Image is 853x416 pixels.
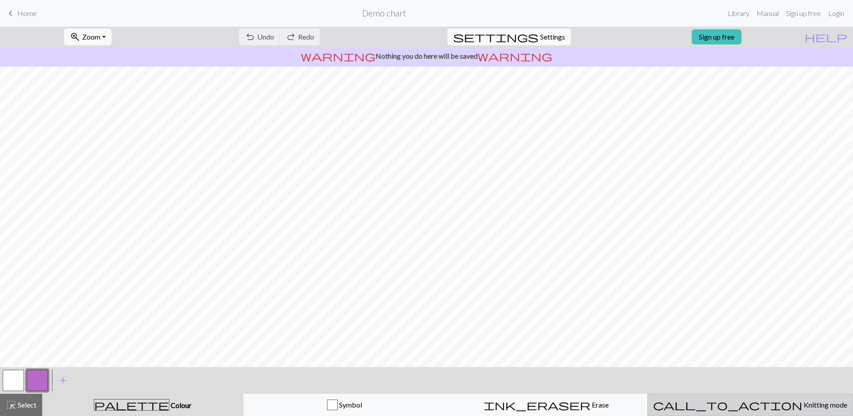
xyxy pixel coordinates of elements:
a: Library [724,4,753,22]
span: settings [453,31,538,43]
button: Erase [445,394,647,416]
span: keyboard_arrow_left [5,7,16,20]
span: Knitting mode [802,400,847,409]
p: Nothing you do here will be saved [4,51,849,61]
span: warning [478,50,552,62]
a: Sign up free [782,4,825,22]
span: Select [16,400,36,409]
span: Erase [590,400,609,409]
button: Symbol [243,394,446,416]
button: Colour [42,394,243,416]
span: highlight_alt [6,399,16,411]
span: Home [17,9,37,17]
button: Zoom [64,28,112,45]
span: warning [301,50,375,62]
span: Settings [540,32,565,42]
span: call_to_action [653,399,802,411]
span: palette [94,399,169,411]
span: Symbol [338,400,362,409]
span: help [805,31,847,43]
span: Zoom [82,32,100,41]
span: zoom_in [70,31,80,43]
a: Login [825,4,848,22]
h2: Demo chart [362,8,406,18]
a: Sign up free [692,29,741,44]
i: Settings [453,32,538,42]
span: ink_eraser [484,399,590,411]
button: SettingsSettings [447,28,571,45]
a: Manual [753,4,782,22]
a: Home [5,6,37,21]
span: Colour [169,401,191,409]
span: add [58,374,68,387]
button: Knitting mode [647,394,853,416]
